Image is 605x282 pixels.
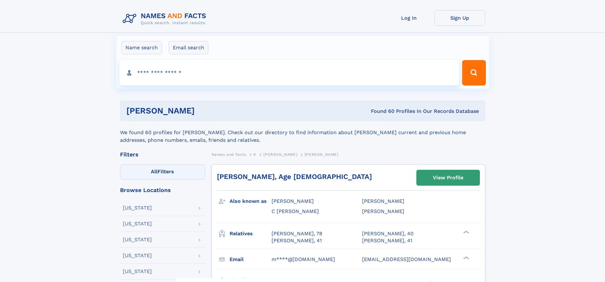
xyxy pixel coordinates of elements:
[123,205,152,210] div: [US_STATE]
[272,230,322,237] a: [PERSON_NAME], 78
[230,196,272,207] h3: Also known as
[283,108,479,115] div: Found 60 Profiles In Our Records Database
[462,256,469,260] div: ❯
[120,187,205,193] div: Browse Locations
[230,254,272,265] h3: Email
[169,41,208,54] label: Email search
[263,150,297,158] a: [PERSON_NAME]
[123,221,152,226] div: [US_STATE]
[253,150,256,158] a: K
[126,107,283,115] h1: [PERSON_NAME]
[462,230,469,234] div: ❯
[121,41,162,54] label: Name search
[253,152,256,157] span: K
[120,121,485,144] div: We found 60 profiles for [PERSON_NAME]. Check out our directory to find information about [PERSON...
[417,170,480,185] a: View Profile
[151,169,158,175] span: All
[434,10,485,26] a: Sign Up
[362,230,413,237] a: [PERSON_NAME], 40
[230,228,272,239] h3: Relatives
[123,237,152,242] div: [US_STATE]
[362,237,412,244] a: [PERSON_NAME], 41
[217,173,372,181] a: [PERSON_NAME], Age [DEMOGRAPHIC_DATA]
[462,60,486,86] button: Search Button
[362,198,404,204] span: [PERSON_NAME]
[263,152,297,157] span: [PERSON_NAME]
[120,164,205,180] label: Filters
[272,237,322,244] a: [PERSON_NAME], 41
[272,198,314,204] span: [PERSON_NAME]
[212,150,246,158] a: Names and Facts
[305,152,339,157] span: [PERSON_NAME]
[384,10,434,26] a: Log In
[119,60,460,86] input: search input
[272,208,319,214] span: C [PERSON_NAME]
[120,10,212,27] img: Logo Names and Facts
[120,152,205,157] div: Filters
[123,253,152,258] div: [US_STATE]
[433,170,463,185] div: View Profile
[362,208,404,214] span: [PERSON_NAME]
[362,256,451,262] span: [EMAIL_ADDRESS][DOMAIN_NAME]
[123,269,152,274] div: [US_STATE]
